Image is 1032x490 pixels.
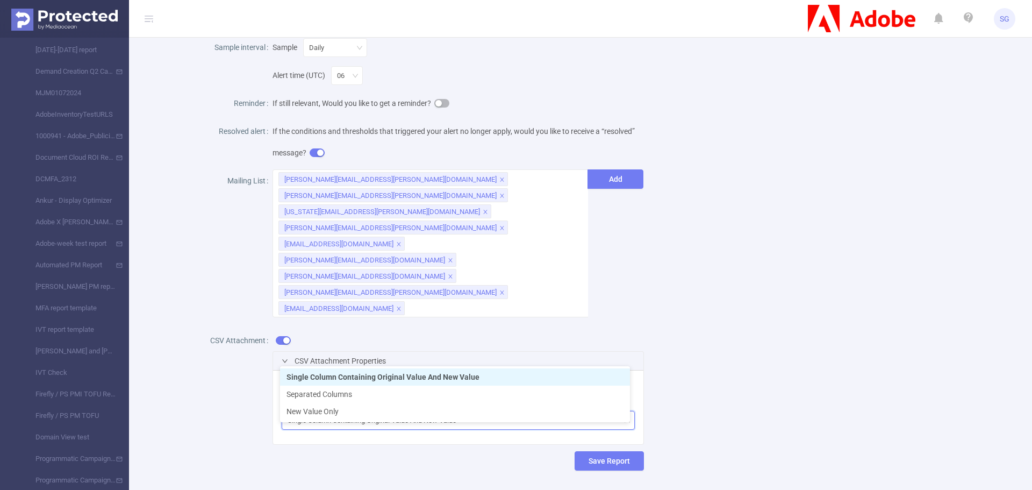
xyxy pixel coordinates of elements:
label: Resolved alert [219,127,273,136]
a: 1000941 - Adobe_Publicis_EMEA_Misinformation [21,125,116,147]
div: [US_STATE][EMAIL_ADDRESS][PERSON_NAME][DOMAIN_NAME] [284,205,480,219]
li: mohammed.sadiqh@publicismedia.com [278,285,508,299]
div: Alert time (UTC) [273,58,644,86]
li: amarnath.gupta@publicismedia.com [278,269,456,283]
span: If still relevant, Would you like to get a reminder? [273,99,449,108]
a: Automated PM Report [21,254,116,276]
li: georgia.hopkins@openweb.com [278,204,491,218]
i: icon: close [396,242,402,248]
i: icon: close [499,193,505,200]
i: icon: close [448,274,453,280]
a: Domain View test [21,427,116,448]
span: Sample interval [214,43,266,52]
span: CSV Attachment Properties [295,357,386,365]
li: thirdpartyreports@adyoulike.com [278,301,405,315]
li: Single Column Containing Original Value And New Value [280,368,630,386]
i: icon: close [396,306,402,313]
a: IVT Check [21,362,116,384]
a: AdobeInventoryTestURLS [21,104,116,125]
a: Programmatic Campaigns Monthly IVT [21,448,116,470]
div: Daily [309,39,332,56]
li: jessica.carl@adyoulike.com [278,172,508,186]
li: vishali.nt@publicismedia.com [278,253,456,267]
a: Adobe X [PERSON_NAME] PM Daily Report [21,211,116,233]
div: [PERSON_NAME][EMAIL_ADDRESS][DOMAIN_NAME] [284,269,445,283]
a: [PERSON_NAME] PM report [21,276,116,297]
span: If the conditions and thresholds that triggered your alert no longer apply, would you like to rec... [273,127,635,157]
div: [PERSON_NAME][EMAIL_ADDRESS][PERSON_NAME][DOMAIN_NAME] [284,286,497,300]
li: nicole.caldwell@adyoulike.com [278,188,508,202]
a: MJM01072024 [21,82,116,104]
label: CSV Attachment: [210,336,273,345]
div: [PERSON_NAME][EMAIL_ADDRESS][PERSON_NAME][DOMAIN_NAME] [284,173,497,187]
a: MFA report template [21,297,116,319]
button: Add [587,169,643,189]
img: Protected Media [11,9,118,31]
a: Ankur - Display Optimizer [21,190,116,211]
a: [DATE]-[DATE] report [21,39,116,61]
a: DCMFA_2312 [21,168,116,190]
a: Adobe-week test report [21,233,116,254]
a: Demand Creation Q2 Campaigns [21,61,116,82]
i: icon: close [483,209,488,216]
span: SG [1000,8,1009,30]
a: IVT report template [21,319,116,340]
i: icon: down [356,45,363,52]
div: [PERSON_NAME][EMAIL_ADDRESS][DOMAIN_NAME] [284,253,445,267]
a: Firefly / PS PMI TOFU Report [21,384,116,405]
div: [PERSON_NAME][EMAIL_ADDRESS][PERSON_NAME][DOMAIN_NAME] [284,189,497,203]
i: icon: close [499,290,505,296]
li: paul.hawkins@openweb.com [278,221,508,235]
span: Reminder [234,99,266,108]
li: adobe-account@adyoulike.com [278,237,405,251]
li: Separated Columns [280,386,630,403]
a: Firefly / PS PM TOFU [21,405,116,427]
div: 06 [337,67,352,84]
div: [EMAIL_ADDRESS][DOMAIN_NAME] [284,237,393,251]
label: Mailing List [227,176,273,185]
div: icon: rightCSV Attachment Properties [273,352,644,370]
div: Sample [273,37,644,58]
i: icon: close [499,225,505,232]
div: [EMAIL_ADDRESS][DOMAIN_NAME] [284,302,393,316]
i: icon: right [282,358,288,364]
button: Save Report [575,451,644,471]
a: [PERSON_NAME] and [PERSON_NAME] PM Report Template [21,340,116,362]
a: Document Cloud ROI Report [21,147,116,168]
div: [PERSON_NAME][EMAIL_ADDRESS][PERSON_NAME][DOMAIN_NAME] [284,221,497,235]
i: icon: close [499,177,505,183]
li: New Value Only [280,403,630,420]
i: icon: down [352,73,359,80]
i: icon: close [448,258,453,264]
